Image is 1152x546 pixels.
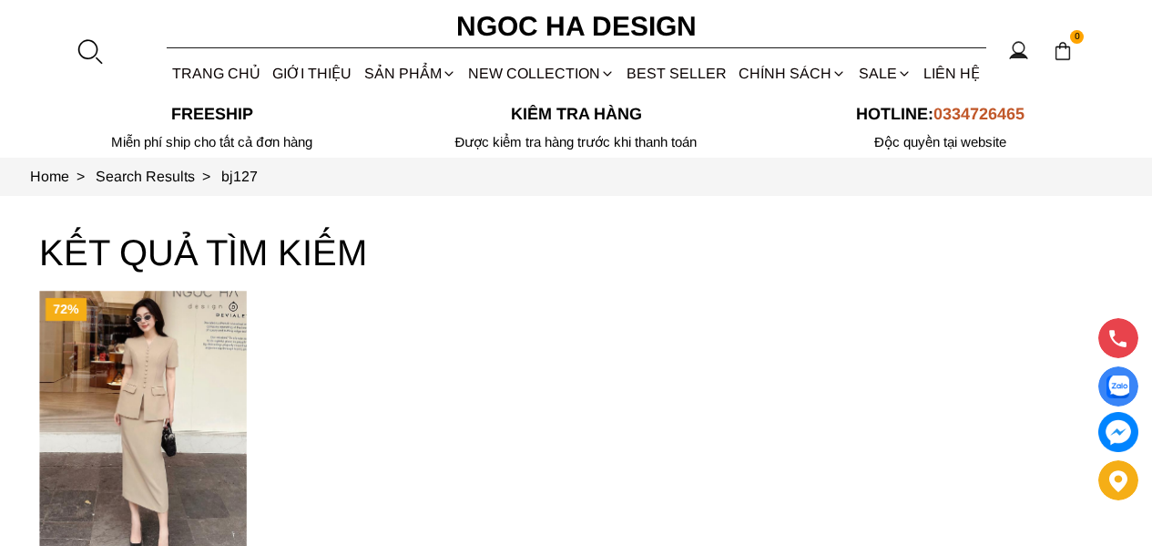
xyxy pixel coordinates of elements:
[511,105,642,123] font: Kiểm tra hàng
[759,105,1123,124] p: Hotline:
[358,49,462,98] div: SẢN PHẨM
[440,5,713,48] a: Ngoc Ha Design
[30,169,96,184] a: Link to Home
[221,169,258,184] a: Link to bj127
[394,134,759,150] p: Được kiểm tra hàng trước khi thanh toán
[1070,30,1085,45] span: 0
[621,49,733,98] a: BEST SELLER
[462,49,620,98] a: NEW COLLECTION
[30,134,394,150] div: Miễn phí ship cho tất cả đơn hàng
[167,49,267,98] a: TRANG CHỦ
[96,169,221,184] a: Link to Search Results
[917,49,985,98] a: LIÊN HỆ
[1106,376,1129,398] img: Display image
[852,49,917,98] a: SALE
[1098,366,1138,407] a: Display image
[30,105,394,124] p: Freeship
[69,169,92,184] span: >
[759,134,1123,150] h6: Độc quyền tại website
[267,49,358,98] a: GIỚI THIỆU
[39,223,1114,282] h3: KẾT QUẢ TÌM KIẾM
[933,105,1025,123] span: 0334726465
[195,169,218,184] span: >
[733,49,852,98] div: Chính sách
[1098,412,1138,452] a: messenger
[1053,41,1073,61] img: img-CART-ICON-ksit0nf1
